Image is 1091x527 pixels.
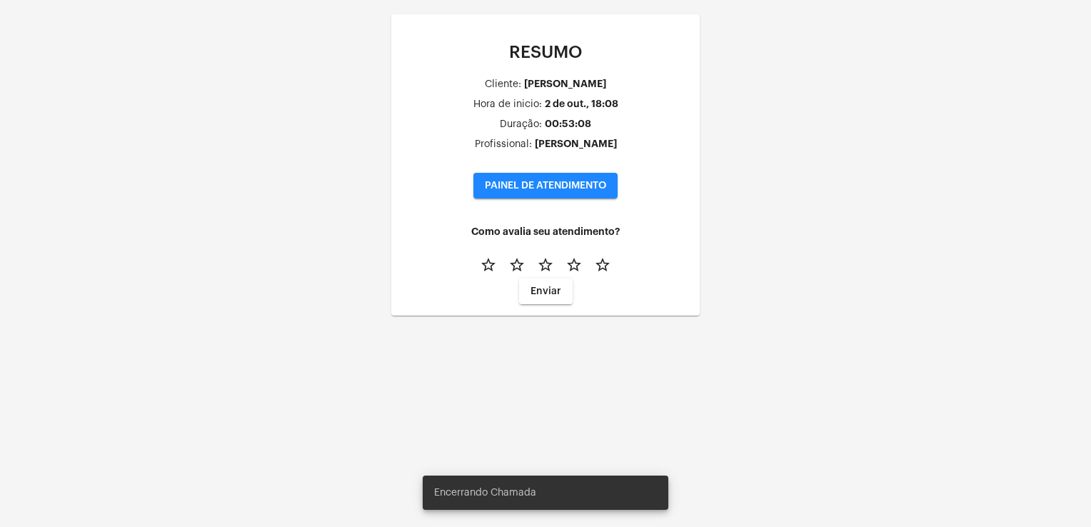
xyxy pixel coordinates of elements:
[480,256,497,273] mat-icon: star_border
[535,139,617,149] div: [PERSON_NAME]
[519,278,573,304] button: Enviar
[565,256,583,273] mat-icon: star_border
[594,256,611,273] mat-icon: star_border
[485,181,606,191] span: PAINEL DE ATENDIMENTO
[475,139,532,150] div: Profissional:
[434,486,536,500] span: Encerrando Chamada
[473,173,618,199] button: PAINEL DE ATENDIMENTO
[500,119,542,130] div: Duração:
[403,226,688,237] h4: Como avalia seu atendimento?
[545,99,618,109] div: 2 de out., 18:08
[485,79,521,90] div: Cliente:
[545,119,591,129] div: 00:53:08
[537,256,554,273] mat-icon: star_border
[403,43,688,61] p: RESUMO
[508,256,526,273] mat-icon: star_border
[531,286,561,296] span: Enviar
[524,79,606,89] div: [PERSON_NAME]
[473,99,542,110] div: Hora de inicio:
